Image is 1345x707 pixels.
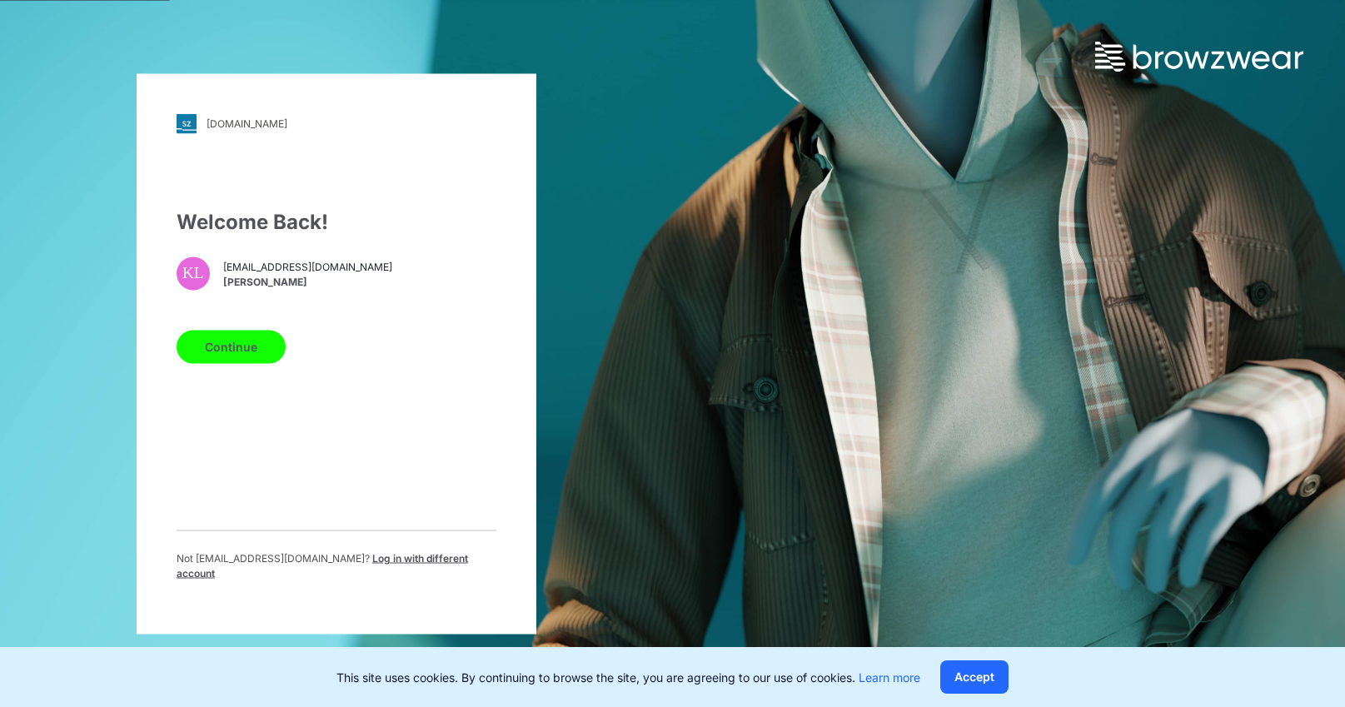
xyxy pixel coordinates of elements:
[940,660,1009,694] button: Accept
[859,670,920,685] a: Learn more
[177,207,496,236] div: Welcome Back!
[223,260,392,275] span: [EMAIL_ADDRESS][DOMAIN_NAME]
[223,275,392,290] span: [PERSON_NAME]
[177,113,197,133] img: svg+xml;base64,PHN2ZyB3aWR0aD0iMjgiIGhlaWdodD0iMjgiIHZpZXdCb3g9IjAgMCAyOCAyOCIgZmlsbD0ibm9uZSIgeG...
[207,117,287,130] div: [DOMAIN_NAME]
[1095,42,1303,72] img: browzwear-logo.73288ffb.svg
[177,256,210,290] div: KL
[336,669,920,686] p: This site uses cookies. By continuing to browse the site, you are agreeing to our use of cookies.
[177,330,286,363] button: Continue
[177,113,496,133] a: [DOMAIN_NAME]
[177,550,496,580] p: Not [EMAIL_ADDRESS][DOMAIN_NAME] ?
